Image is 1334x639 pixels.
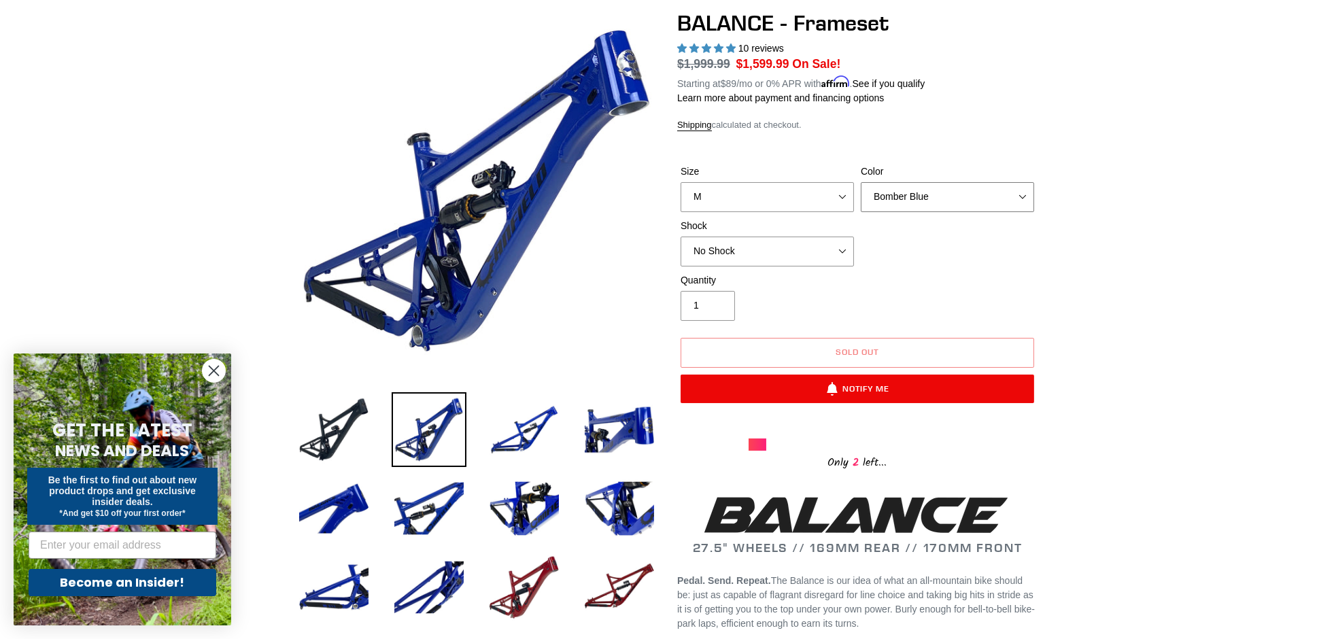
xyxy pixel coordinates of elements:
img: Load image into Gallery viewer, BALANCE - Frameset [487,471,562,546]
img: Load image into Gallery viewer, BALANCE - Frameset [487,392,562,467]
img: Load image into Gallery viewer, BALANCE - Frameset [392,550,466,625]
label: Color [861,165,1034,179]
span: GET THE LATEST [52,418,192,443]
span: On Sale! [792,55,840,73]
span: Be the first to find out about new product drops and get exclusive insider deals. [48,474,197,507]
a: See if you qualify - Learn more about Affirm Financing (opens in modal) [853,78,925,89]
span: Affirm [821,76,850,88]
span: Sold out [836,347,879,357]
span: 5.00 stars [677,43,738,54]
button: Notify Me [681,375,1034,403]
img: Load image into Gallery viewer, BALANCE - Frameset [296,471,371,546]
h2: 27.5" WHEELS // 169MM REAR // 170MM FRONT [677,492,1038,555]
img: Load image into Gallery viewer, BALANCE - Frameset [582,392,657,467]
label: Quantity [681,273,854,288]
img: Load image into Gallery viewer, BALANCE - Frameset [296,550,371,625]
button: Close dialog [202,359,226,383]
img: Load image into Gallery viewer, BALANCE - Frameset [392,392,466,467]
img: Load image into Gallery viewer, BALANCE - Frameset [392,471,466,546]
div: Only left... [749,451,966,472]
p: The Balance is our idea of what an all-mountain bike should be: just as capable of flagrant disre... [677,574,1038,631]
img: Load image into Gallery viewer, BALANCE - Frameset [582,471,657,546]
span: NEWS AND DEALS [56,440,190,462]
h1: BALANCE - Frameset [677,10,1038,36]
a: Shipping [677,120,712,131]
span: 10 reviews [738,43,784,54]
input: Enter your email address [29,532,216,559]
p: Starting at /mo or 0% APR with . [677,73,925,91]
label: Shock [681,219,854,233]
img: Load image into Gallery viewer, BALANCE - Frameset [487,550,562,625]
span: *And get $10 off your first order* [59,508,185,518]
a: Learn more about payment and financing options [677,92,884,103]
button: Become an Insider! [29,569,216,596]
img: Load image into Gallery viewer, BALANCE - Frameset [296,392,371,467]
img: Load image into Gallery viewer, BALANCE - Frameset [582,550,657,625]
div: calculated at checkout. [677,118,1038,132]
span: $1,599.99 [736,57,789,71]
b: Pedal. Send. Repeat. [677,575,771,586]
button: Sold out [681,338,1034,368]
label: Size [681,165,854,179]
span: 2 [849,454,863,471]
s: $1,999.99 [677,57,730,71]
span: $89 [721,78,736,89]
